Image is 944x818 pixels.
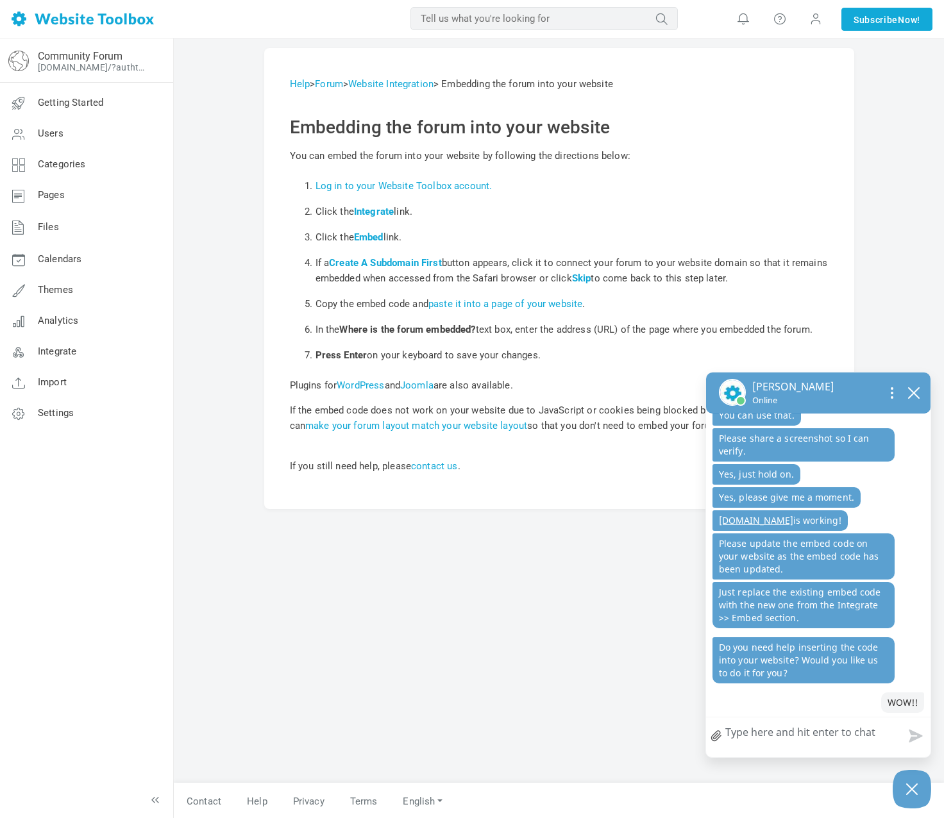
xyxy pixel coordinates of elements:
[712,533,895,580] p: Please update the embed code on your website as the embed code has been updated.
[705,372,931,758] div: olark chatbox
[316,349,367,361] b: Press Enter
[290,403,829,433] p: If the embed code does not work on your website due to JavaScript or cookies being blocked by you...
[38,97,103,108] span: Getting Started
[712,405,801,426] p: You can use that.
[410,7,678,30] input: Tell us what you're looking for
[316,317,829,342] li: In the text box, enter the address (URL) of the page where you embedded the forum.
[290,117,829,138] h2: Embedding the forum into your website
[898,13,920,27] span: Now!
[719,514,793,526] a: [DOMAIN_NAME]
[38,407,74,419] span: Settings
[316,342,829,368] li: on your keyboard to save your changes.
[428,298,582,310] a: paste it into a page of your website
[881,382,904,403] button: Open chat options menu
[174,790,234,813] a: Contact
[38,50,122,62] a: Community Forum
[348,78,434,90] a: Website Integration
[38,189,65,201] span: Pages
[316,291,829,317] li: Copy the embed code and .
[38,315,78,326] span: Analytics
[881,692,925,713] p: WOW!!
[290,78,310,90] a: Help
[290,78,613,90] span: > > > Embedding the forum into your website
[38,158,86,170] span: Categories
[38,284,73,296] span: Themes
[712,637,895,683] p: Do you need help inserting the code into your website? Would you like us to do it for you?
[354,231,383,243] a: Embed
[572,272,591,284] a: Skip
[329,257,442,269] a: Create A Subdomain First
[280,790,337,813] a: Privacy
[315,78,343,90] a: Forum
[752,394,834,406] p: Online
[290,378,829,393] p: Plugins for and are also available.
[337,790,391,813] a: Terms
[8,51,29,71] img: globe-icon.png
[712,510,848,531] p: is working!
[290,148,829,163] p: You can embed the forum into your website by following the directions below:
[38,221,59,233] span: Files
[38,376,67,388] span: Import
[403,796,435,807] span: English
[712,464,800,485] p: Yes, just hold on.
[898,721,931,751] button: Send message
[400,380,434,391] a: Joomla
[752,379,834,394] p: [PERSON_NAME]
[411,460,458,472] a: contact us
[719,379,746,406] img: Nikhitha's profile picture
[316,180,493,192] a: Log in to your Website Toolbox account.
[38,346,76,357] span: Integrate
[316,199,829,224] li: Click the link.
[712,428,895,462] p: Please share a screenshot so I can verify.
[290,443,829,474] p: If you still need help, please .
[305,420,527,431] a: make your forum layout match your website layout
[841,8,932,31] a: SubscribeNow!
[38,62,149,72] a: [DOMAIN_NAME]/?authtoken=deb782171b4fe0cc53fd3808813987a3&rememberMe=1
[706,413,931,723] div: chat
[316,224,829,250] li: Click the link.
[234,790,280,813] a: Help
[712,582,895,628] p: Just replace the existing embed code with the new one from the Integrate >> Embed section.
[904,383,924,401] button: close chatbox
[706,721,727,751] a: file upload
[339,324,475,335] b: Where is the forum embedded?
[354,206,394,217] a: Integrate
[38,128,63,139] span: Users
[337,380,384,391] a: WordPress
[38,253,81,265] span: Calendars
[893,770,931,808] button: Close Chatbox
[316,250,829,291] li: If a button appears, click it to connect your forum to your website domain so that it remains emb...
[712,487,861,508] p: Yes, please give me a moment.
